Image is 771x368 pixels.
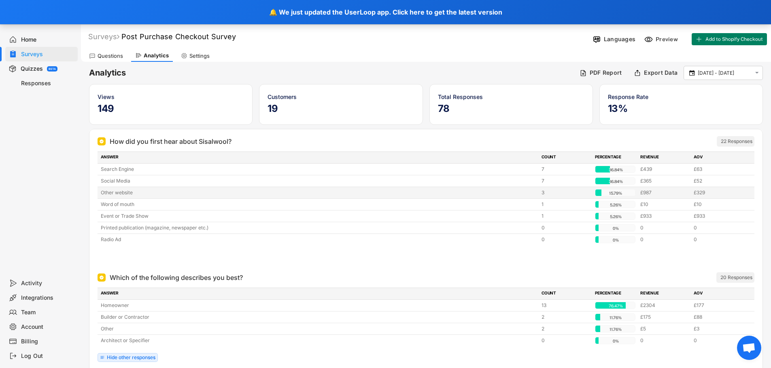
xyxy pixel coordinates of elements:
[694,236,742,243] div: 0
[640,224,689,231] div: 0
[640,236,689,243] div: 0
[542,154,590,161] div: COUNT
[101,313,537,321] div: Builder or Contractor
[49,67,56,70] div: BETA
[721,138,752,145] div: 22 Responses
[595,154,635,161] div: PERCENTAGE
[640,154,689,161] div: REVENUE
[720,274,752,281] div: 20 Responses
[597,326,634,333] div: 11.76%
[21,309,74,316] div: Team
[542,302,590,309] div: 13
[542,166,590,173] div: 7
[604,36,635,43] div: Languages
[737,336,761,360] div: Open chat
[21,294,74,302] div: Integrations
[755,69,759,76] text: 
[144,52,169,59] div: Analytics
[597,213,634,220] div: 5.26%
[101,212,537,220] div: Event or Trade Show
[694,166,742,173] div: £63
[595,290,635,297] div: PERCENTAGE
[21,65,43,73] div: Quizzes
[608,103,754,115] h5: 13%
[189,53,210,59] div: Settings
[101,236,537,243] div: Radio Ad
[593,35,601,44] img: Language%20Icon.svg
[21,338,74,345] div: Billing
[694,189,742,196] div: £329
[590,69,622,76] div: PDF Report
[542,224,590,231] div: 0
[98,93,244,101] div: Views
[21,352,74,360] div: Log Out
[694,290,742,297] div: AOV
[656,36,680,43] div: Preview
[268,103,414,115] h5: 19
[597,178,634,185] div: 36.84%
[597,166,634,173] div: 36.84%
[88,32,119,41] div: Surveys
[438,93,584,101] div: Total Responses
[689,69,695,76] text: 
[101,177,537,185] div: Social Media
[694,337,742,344] div: 0
[694,177,742,185] div: £52
[694,154,742,161] div: AOV
[692,33,767,45] button: Add to Shopify Checkout
[640,201,689,208] div: £10
[101,337,537,344] div: Architect or Specifier
[640,290,689,297] div: REVENUE
[698,69,751,77] input: Select Date Range
[597,302,634,309] div: 76.47%
[107,355,155,360] div: Hide other responses
[99,275,104,280] img: Single Select
[268,93,414,101] div: Customers
[21,323,74,331] div: Account
[694,302,742,309] div: £177
[640,337,689,344] div: 0
[597,314,634,321] div: 11.76%
[597,201,634,208] div: 5.26%
[597,189,634,197] div: 15.79%
[640,166,689,173] div: £439
[101,325,537,332] div: Other
[110,273,243,282] div: Which of the following describes you best?
[694,201,742,208] div: £10
[640,212,689,220] div: £933
[640,325,689,332] div: £5
[101,290,537,297] div: ANSWER
[98,53,123,59] div: Questions
[101,166,537,173] div: Search Engine
[21,80,74,87] div: Responses
[694,224,742,231] div: 0
[542,212,590,220] div: 1
[644,69,678,76] div: Export Data
[597,236,634,244] div: 0%
[101,154,537,161] div: ANSWER
[542,313,590,321] div: 2
[21,36,74,44] div: Home
[542,325,590,332] div: 2
[640,313,689,321] div: £175
[542,177,590,185] div: 7
[640,302,689,309] div: £2304
[121,32,236,41] font: Post Purchase Checkout Survey
[101,302,537,309] div: Homeowner
[89,67,573,78] h6: Analytics
[101,224,537,231] div: Printed publication (magazine, newspaper etc.)
[542,201,590,208] div: 1
[688,69,696,77] button: 
[640,177,689,185] div: £365
[101,189,537,196] div: Other website
[21,50,74,58] div: Surveys
[542,189,590,196] div: 3
[694,212,742,220] div: £933
[640,189,689,196] div: £987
